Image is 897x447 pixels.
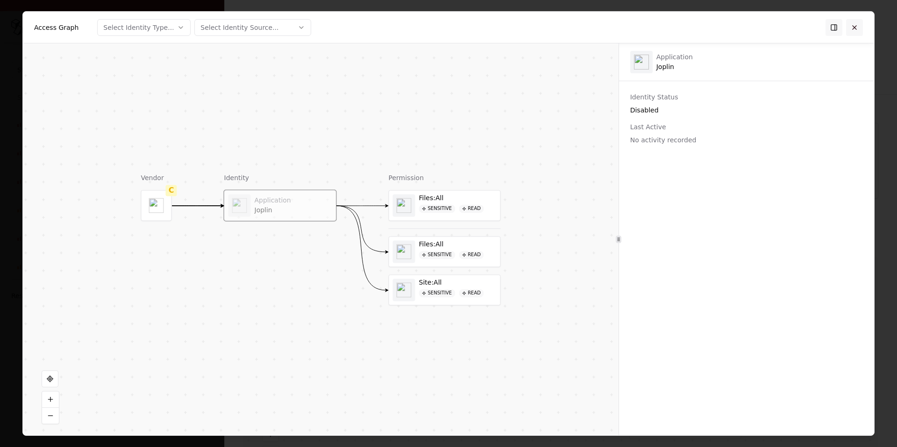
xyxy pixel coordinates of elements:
[419,279,497,287] div: Site:All
[630,122,863,132] div: Last Active
[419,240,497,249] div: Files:All
[166,185,177,196] div: C
[419,289,456,298] div: Sensitive
[634,55,649,70] img: entra
[459,251,484,259] div: read
[419,204,456,213] div: Sensitive
[255,196,332,205] div: Application
[200,22,278,32] div: Select Identity Source...
[141,173,172,182] div: Vendor
[459,289,484,298] div: read
[419,194,497,203] div: Files:All
[656,53,693,71] div: Joplin
[34,22,78,32] div: Access Graph
[389,173,501,182] div: Permission
[194,19,311,35] button: Select Identity Source...
[459,204,484,213] div: read
[103,22,174,32] div: Select Identity Type...
[630,105,863,115] div: Disabled
[656,53,693,61] div: Application
[419,251,456,259] div: Sensitive
[224,173,336,182] div: Identity
[630,92,863,102] div: Identity Status
[630,136,697,144] span: No activity recorded
[97,19,191,35] button: Select Identity Type...
[255,206,332,215] div: Joplin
